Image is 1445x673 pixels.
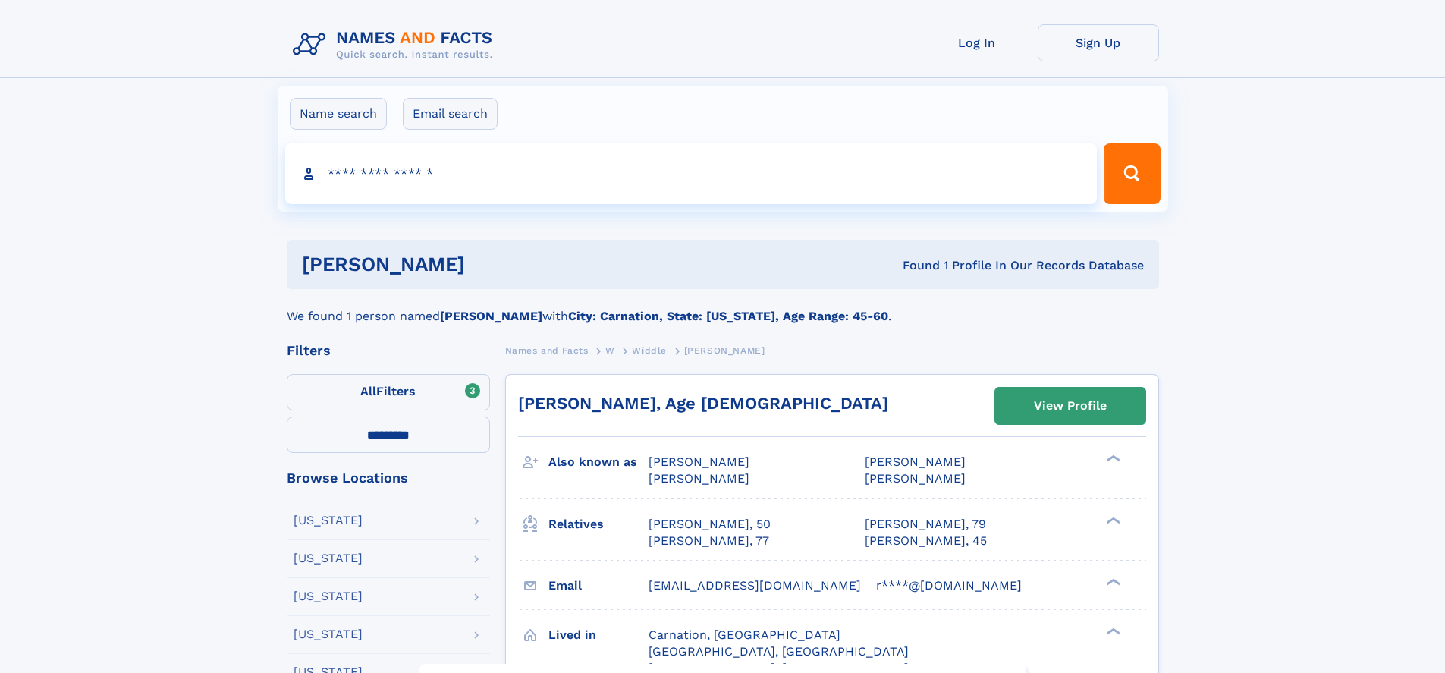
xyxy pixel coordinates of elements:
[649,516,771,533] a: [PERSON_NAME], 50
[649,644,909,659] span: [GEOGRAPHIC_DATA], [GEOGRAPHIC_DATA]
[518,394,888,413] a: [PERSON_NAME], Age [DEMOGRAPHIC_DATA]
[632,345,667,356] span: Widdle
[294,590,363,602] div: [US_STATE]
[865,516,986,533] a: [PERSON_NAME], 79
[684,345,765,356] span: [PERSON_NAME]
[1104,143,1160,204] button: Search Button
[568,309,888,323] b: City: Carnation, State: [US_STATE], Age Range: 45-60
[290,98,387,130] label: Name search
[649,533,769,549] a: [PERSON_NAME], 77
[287,24,505,65] img: Logo Names and Facts
[995,388,1145,424] a: View Profile
[605,341,615,360] a: W
[605,345,615,356] span: W
[1103,626,1121,636] div: ❯
[548,511,649,537] h3: Relatives
[1103,515,1121,525] div: ❯
[683,257,1144,274] div: Found 1 Profile In Our Records Database
[302,255,684,274] h1: [PERSON_NAME]
[287,289,1159,325] div: We found 1 person named with .
[649,454,749,469] span: [PERSON_NAME]
[440,309,542,323] b: [PERSON_NAME]
[505,341,589,360] a: Names and Facts
[865,454,966,469] span: [PERSON_NAME]
[403,98,498,130] label: Email search
[285,143,1098,204] input: search input
[916,24,1038,61] a: Log In
[548,573,649,599] h3: Email
[548,449,649,475] h3: Also known as
[294,514,363,527] div: [US_STATE]
[649,627,840,642] span: Carnation, [GEOGRAPHIC_DATA]
[1038,24,1159,61] a: Sign Up
[360,384,376,398] span: All
[294,552,363,565] div: [US_STATE]
[865,533,987,549] a: [PERSON_NAME], 45
[294,628,363,640] div: [US_STATE]
[865,471,966,486] span: [PERSON_NAME]
[287,374,490,410] label: Filters
[649,578,861,593] span: [EMAIL_ADDRESS][DOMAIN_NAME]
[1034,388,1107,423] div: View Profile
[649,471,749,486] span: [PERSON_NAME]
[287,344,490,357] div: Filters
[548,622,649,648] h3: Lived in
[632,341,667,360] a: Widdle
[287,471,490,485] div: Browse Locations
[1103,577,1121,587] div: ❯
[1103,454,1121,464] div: ❯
